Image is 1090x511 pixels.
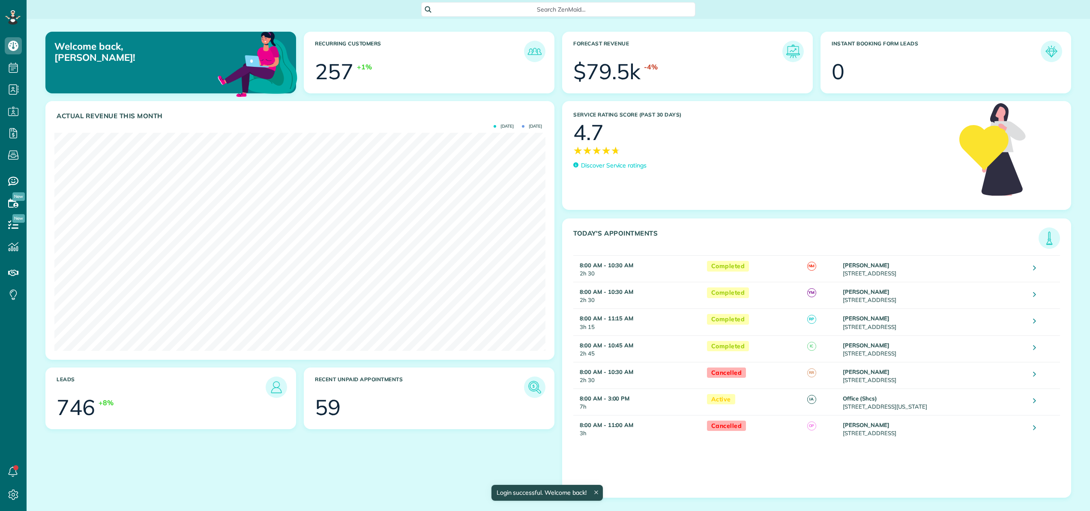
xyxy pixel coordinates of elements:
img: icon_todays_appointments-901f7ab196bb0bea1936b74009e4eb5ffbc2d2711fa7634e0d609ed5ef32b18b.png [1041,230,1058,247]
strong: 8:00 AM - 10:30 AM [580,262,633,269]
strong: 8:00 AM - 3:00 PM [580,395,629,402]
strong: [PERSON_NAME] [843,262,890,269]
td: 7h [573,388,703,415]
span: ★ [611,143,620,158]
div: 4.7 [573,122,604,143]
h3: Instant Booking Form Leads [832,41,1041,62]
td: [STREET_ADDRESS] [841,335,1027,362]
span: Cancelled [707,421,746,431]
img: icon_unpaid_appointments-47b8ce3997adf2238b356f14209ab4cced10bd1f174958f3ca8f1d0dd7fffeee.png [526,379,543,396]
span: Completed [707,314,749,325]
img: dashboard_welcome-42a62b7d889689a78055ac9021e634bf52bae3f8056760290aed330b23ab8690.png [216,22,299,105]
td: [STREET_ADDRESS] [841,256,1027,282]
span: New [12,192,25,201]
h3: Recurring Customers [315,41,524,62]
span: Active [707,394,735,405]
span: IA [807,395,816,404]
span: Completed [707,261,749,272]
span: ★ [592,143,602,158]
div: $79.5k [573,61,641,82]
strong: [PERSON_NAME] [843,342,890,349]
strong: 8:00 AM - 10:30 AM [580,368,633,375]
h3: Forecast Revenue [573,41,782,62]
strong: 8:00 AM - 11:00 AM [580,421,633,428]
span: RR [807,368,816,377]
span: ★ [602,143,611,158]
div: 746 [57,397,95,418]
td: [STREET_ADDRESS] [841,362,1027,388]
img: icon_leads-1bed01f49abd5b7fead27621c3d59655bb73ed531f8eeb49469d10e621d6b896.png [268,379,285,396]
div: +8% [99,398,114,408]
td: [STREET_ADDRESS] [841,309,1027,335]
span: YM [807,288,816,297]
strong: [PERSON_NAME] [843,368,890,375]
div: -4% [644,62,658,72]
td: [STREET_ADDRESS][US_STATE] [841,388,1027,415]
td: 2h 30 [573,282,703,309]
h3: Today's Appointments [573,230,1039,249]
span: New [12,214,25,223]
td: 2h 30 [573,256,703,282]
div: Login successful. Welcome back! [491,485,602,501]
img: icon_recurring_customers-cf858462ba22bcd05b5a5880d41d6543d210077de5bb9ebc9590e49fd87d84ed.png [526,43,543,60]
img: icon_forecast_revenue-8c13a41c7ed35a8dcfafea3cbb826a0462acb37728057bba2d056411b612bbbe.png [785,43,802,60]
h3: Service Rating score (past 30 days) [573,112,951,118]
strong: [PERSON_NAME] [843,315,890,322]
td: 3h [573,415,703,442]
span: Completed [707,287,749,298]
div: 59 [315,397,341,418]
strong: 8:00 AM - 11:15 AM [580,315,633,322]
td: 2h 45 [573,335,703,362]
span: ★ [573,143,583,158]
h3: Leads [57,377,266,398]
strong: 8:00 AM - 10:30 AM [580,288,633,295]
td: 2h 30 [573,362,703,388]
strong: [PERSON_NAME] [843,421,890,428]
td: [STREET_ADDRESS] [841,282,1027,309]
h3: Actual Revenue this month [57,112,545,120]
img: icon_form_leads-04211a6a04a5b2264e4ee56bc0799ec3eb69b7e499cbb523a139df1d13a81ae0.png [1043,43,1060,60]
td: [STREET_ADDRESS] [841,415,1027,442]
span: [DATE] [494,124,514,128]
span: ★ [583,143,592,158]
div: 0 [832,61,844,82]
a: Discover Service ratings [573,161,647,170]
span: OP [807,421,816,430]
div: +1% [357,62,372,72]
span: Cancelled [707,368,746,378]
div: 257 [315,61,353,82]
span: NM [807,262,816,271]
strong: Office (Shcs) [843,395,877,402]
strong: 8:00 AM - 10:45 AM [580,342,633,349]
strong: [PERSON_NAME] [843,288,890,295]
span: RP [807,315,816,324]
span: Completed [707,341,749,352]
h3: Recent unpaid appointments [315,377,524,398]
p: Discover Service ratings [581,161,647,170]
span: IC [807,342,816,351]
td: 3h 15 [573,309,703,335]
p: Welcome back, [PERSON_NAME]! [54,41,217,63]
span: [DATE] [522,124,542,128]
